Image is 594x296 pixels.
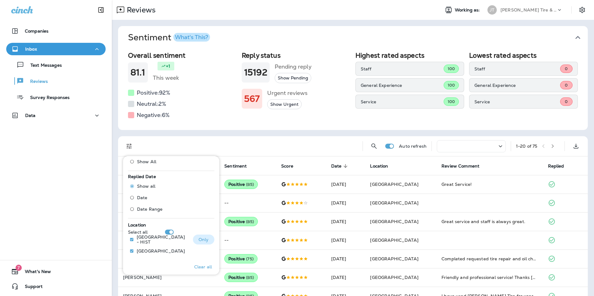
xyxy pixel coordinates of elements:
[548,163,572,169] span: Replied
[565,99,568,104] span: 0
[487,5,497,15] div: JT
[370,237,418,243] span: [GEOGRAPHIC_DATA]
[92,4,110,16] button: Collapse Sidebar
[370,164,388,169] span: Location
[326,231,365,249] td: [DATE]
[6,58,106,71] button: Text Messages
[137,110,170,120] h5: Negative: 6 %
[19,269,51,276] span: What's New
[361,83,444,88] p: General Experience
[24,63,62,69] p: Text Messages
[123,26,593,49] button: SentimentWhat's This?
[281,164,293,169] span: Score
[137,235,188,244] p: [GEOGRAPHIC_DATA] - HIST
[25,47,37,52] p: Inbox
[153,73,179,83] h5: This week
[137,184,155,189] span: Show all
[124,5,156,15] p: Reviews
[175,34,208,40] div: What's This?
[6,109,106,122] button: Data
[361,66,444,71] p: Staff
[455,7,481,13] span: Working as:
[441,164,479,169] span: Review Comment
[19,284,43,291] span: Support
[441,256,538,262] div: Completed requested tire repair and oil change and customer service was very good
[6,74,106,87] button: Reviews
[399,144,427,149] p: Auto refresh
[448,83,455,88] span: 100
[577,4,588,16] button: Settings
[166,63,170,69] p: +1
[24,95,70,101] p: Survey Responses
[137,195,148,200] span: Date
[267,88,308,98] h5: Urgent reviews
[474,66,560,71] p: Staff
[193,235,214,244] button: Only
[224,254,258,263] div: Positive
[326,194,365,212] td: [DATE]
[219,231,276,249] td: --
[370,219,418,224] span: [GEOGRAPHIC_DATA]
[219,194,276,212] td: --
[570,140,582,152] button: Export as CSV
[246,256,254,262] span: ( 75 )
[224,164,247,169] span: Sentiment
[441,181,538,187] div: Great Service!
[128,32,210,43] h1: Sentiment
[6,25,106,37] button: Companies
[6,43,106,55] button: Inbox
[516,144,537,149] div: 1 - 20 of 75
[448,99,455,104] span: 100
[370,200,418,206] span: [GEOGRAPHIC_DATA]
[16,265,22,271] span: 7
[448,66,455,71] span: 100
[173,33,210,42] button: What's This?
[548,164,564,169] span: Replied
[326,175,365,194] td: [DATE]
[246,182,254,187] span: ( 85 )
[6,280,106,293] button: Support
[128,174,156,179] span: Replied Date
[441,218,538,225] div: Great service and staff is always great.
[370,163,396,169] span: Location
[224,163,255,169] span: Sentiment
[123,152,219,275] div: Filters
[137,99,166,109] h5: Neutral: 2 %
[331,164,342,169] span: Date
[199,237,209,242] p: Only
[24,79,48,85] p: Reviews
[326,249,365,268] td: [DATE]
[370,256,418,262] span: [GEOGRAPHIC_DATA]
[281,163,301,169] span: Score
[441,163,487,169] span: Review Comment
[224,180,258,189] div: Positive
[130,67,145,78] h1: 81.1
[137,249,185,253] p: [GEOGRAPHIC_DATA]
[123,140,135,152] button: Filters
[244,94,260,104] h1: 567
[137,207,162,212] span: Date Range
[565,83,568,88] span: 0
[128,52,237,59] h2: Overall sentiment
[275,73,311,83] button: Show Pending
[123,275,214,280] p: [PERSON_NAME]
[224,217,258,226] div: Positive
[137,88,170,98] h5: Positive: 92 %
[474,83,560,88] p: General Experience
[137,159,156,164] span: Show All
[368,140,380,152] button: Search Reviews
[355,52,464,59] h2: Highest rated aspects
[246,275,254,280] span: ( 85 )
[128,222,146,228] span: Location
[128,230,148,235] p: Select all
[6,91,106,104] button: Survey Responses
[326,212,365,231] td: [DATE]
[244,67,267,78] h1: 15192
[565,66,568,71] span: 0
[6,265,106,278] button: 7What's New
[25,29,48,34] p: Companies
[469,52,578,59] h2: Lowest rated aspects
[326,268,365,287] td: [DATE]
[192,259,214,275] button: Clear all
[474,99,560,104] p: Service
